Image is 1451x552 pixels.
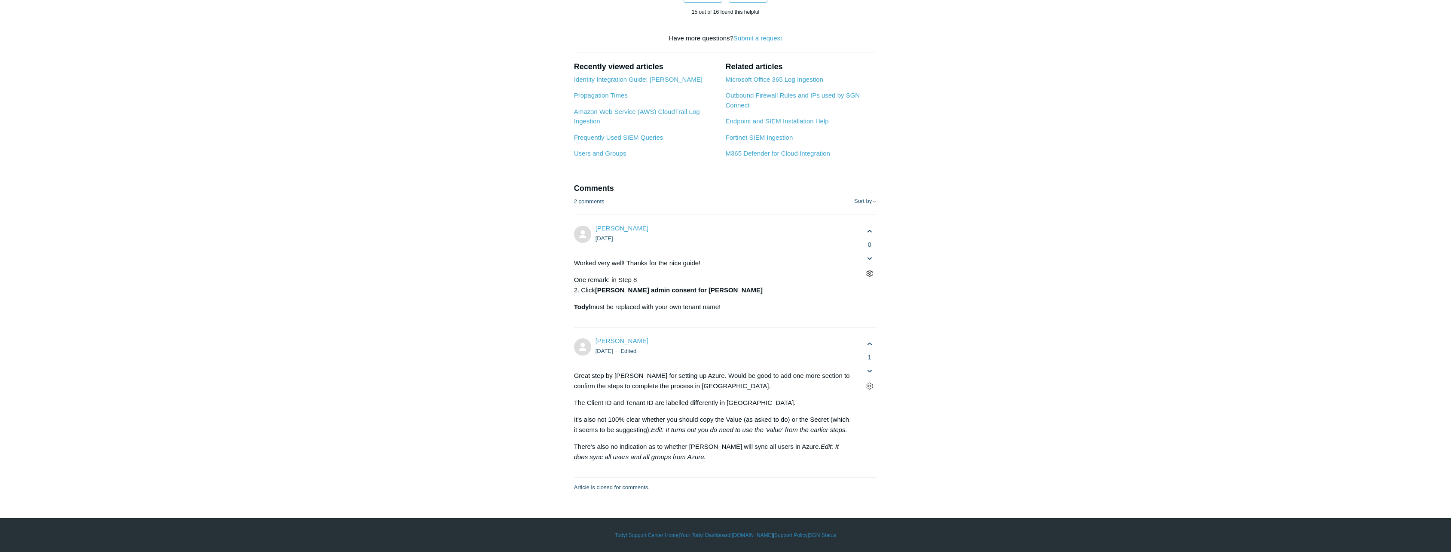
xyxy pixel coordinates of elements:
button: This comment was helpful [862,336,877,351]
h2: Comments [574,183,877,194]
p: 2 comments [574,197,605,206]
a: Endpoint and SIEM Installation Help [725,117,828,125]
li: Edited [620,348,636,354]
h2: Related articles [725,61,877,73]
a: Amazon Web Service (AWS) CloudTrail Log Ingestion [574,108,700,125]
span: 0 [862,240,877,250]
a: Propagation Times [574,92,628,99]
p: Worked very well! Thanks for the nice guide! [574,258,854,268]
h2: Recently viewed articles [574,61,717,73]
p: The Client ID and Tenant ID are labelled differently in [GEOGRAPHIC_DATA]. [574,398,854,408]
p: It's also not 100% clear whether you should copy the Value (as asked to do) or the Secret (which ... [574,414,854,435]
p: Great step by [PERSON_NAME] for setting up Azure. Would be good to add one more section to confir... [574,371,854,391]
a: Outbound Firewall Rules and IPs used by SGN Connect [725,92,860,109]
time: 06/07/2021, 10:45 [596,235,613,242]
p: There's also no indication as to whether [PERSON_NAME] will sync all users in Azure. [574,442,854,462]
strong: Todyl [574,303,591,310]
div: | | | | [477,531,975,539]
a: SGN Status [809,531,836,539]
a: Users and Groups [574,150,626,157]
a: Frequently Used SIEM Queries [574,134,663,141]
a: Submit a request [733,34,782,42]
span: Erwin Geirnaert [596,224,648,232]
a: Identity Integration Guide: [PERSON_NAME] [574,76,703,83]
button: Comment actions [862,379,877,394]
a: M365 Defender for Cloud Integration [725,150,830,157]
span: 1 [862,353,877,362]
div: Have more questions? [574,34,877,43]
a: [PERSON_NAME] [596,337,648,344]
button: This comment was not helpful [862,364,877,379]
button: Sort by [854,198,877,205]
time: 08/23/2021, 03:44 [596,348,613,354]
a: Your Todyl Dashboard [680,531,730,539]
button: This comment was helpful [862,224,877,239]
button: This comment was not helpful [862,251,877,266]
button: Comment actions [862,266,877,281]
span: Stuart Brown [596,337,648,344]
a: [DOMAIN_NAME] [732,531,773,539]
a: Fortinet SIEM Ingestion [725,134,793,141]
a: Support Policy [774,531,807,539]
a: Todyl Support Center Home [615,531,678,539]
a: [PERSON_NAME] [596,224,648,232]
p: Article is closed for comments. [574,483,650,492]
a: Microsoft Office 365 Log Ingestion [725,76,823,83]
p: must be replaced with your own tenant name! [574,302,854,312]
p: One remark: in Step 8 2. Click [574,275,854,295]
span: 15 out of 16 found this helpful [692,9,759,15]
strong: [PERSON_NAME] admin consent for [PERSON_NAME] [595,286,763,294]
em: Edit: It turns out you do need to use the 'value' from the earlier steps. [651,426,847,433]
